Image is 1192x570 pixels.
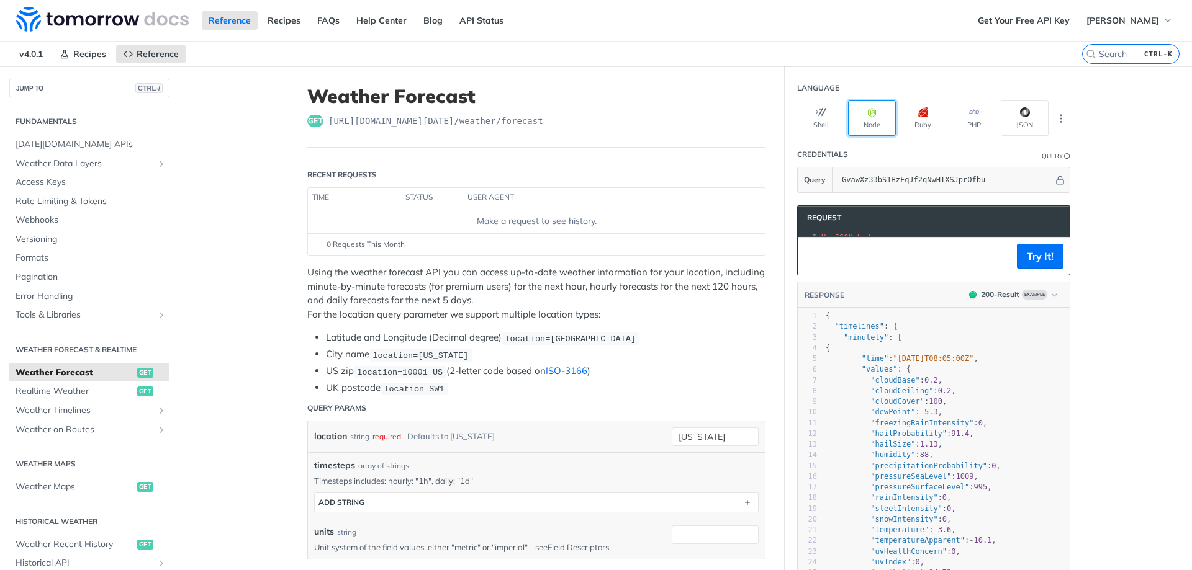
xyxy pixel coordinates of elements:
span: Webhooks [16,214,166,226]
span: : { [826,365,911,373]
span: "time" [862,354,888,363]
a: Access Keys [9,173,169,192]
div: QueryInformation [1042,151,1070,161]
svg: Search [1086,49,1096,59]
a: [DATE][DOMAIN_NAME] APIs [9,135,169,154]
h2: Weather Forecast & realtime [9,344,169,355]
img: Tomorrow.io Weather API Docs [16,7,189,32]
span: 100 [929,397,942,406]
div: string [337,527,356,538]
span: "values" [862,365,898,373]
span: get [307,115,323,127]
button: Node [848,100,896,136]
span: No [821,233,830,242]
li: City name [326,347,765,362]
p: Using the weather forecast API you can access up-to-date weather information for your location, i... [307,265,765,321]
span: - [920,407,924,416]
button: Show subpages for Weather on Routes [156,425,166,435]
span: Rate Limiting & Tokens [16,195,166,208]
div: 4 [798,343,817,354]
button: JUMP TOCTRL-/ [9,79,169,97]
div: required [372,427,401,445]
span: : , [826,504,956,513]
div: 8 [798,386,817,396]
button: RESPONSE [804,289,845,301]
button: Show subpages for Weather Data Layers [156,159,166,169]
span: "precipitationProbability" [870,461,987,470]
span: "timelines" [834,322,883,331]
a: FAQs [310,11,346,30]
span: : , [826,515,951,523]
div: 15 [798,461,817,471]
div: Defaults to [US_STATE] [407,427,495,445]
span: : , [826,429,974,438]
span: 0 [951,547,955,556]
span: get [137,368,153,378]
span: : , [826,558,924,566]
div: 22 [798,535,817,546]
span: 88 [920,450,929,459]
input: apikey [836,167,1054,192]
div: 200 - Result [981,289,1019,300]
span: : , [826,472,978,481]
span: 0 [942,515,947,523]
button: Query [798,167,833,192]
span: Weather Recent History [16,538,134,551]
div: Language [797,82,839,94]
button: PHP [950,100,998,136]
div: 17 [798,482,817,492]
span: : { [826,322,898,331]
div: 12 [798,429,817,439]
div: 18 [798,492,817,503]
span: 0 Requests This Month [327,239,405,250]
h1: Weather Forecast [307,85,765,107]
div: Recent Requests [307,169,377,180]
span: 5.3 [924,407,938,416]
a: Recipes [261,11,307,30]
span: "uvHealthConcern" [870,547,947,556]
li: UK postcode [326,381,765,395]
div: string [350,427,369,445]
a: Blog [417,11,449,30]
span: : , [826,397,947,406]
div: Make a request to see history. [313,215,760,228]
div: 13 [798,439,817,450]
span: 3.6 [938,525,952,534]
span: Weather on Routes [16,424,153,436]
button: Hide [1054,174,1067,186]
div: 10 [798,407,817,417]
button: Show subpages for Weather Timelines [156,406,166,416]
span: : , [826,536,996,545]
th: user agent [463,188,740,208]
span: Error Handling [16,290,166,303]
a: Weather Data LayersShow subpages for Weather Data Layers [9,154,169,173]
span: get [137,386,153,396]
span: Request [801,212,841,223]
span: 0.2 [924,376,938,385]
div: 7 [798,375,817,386]
span: "sleetIntensity" [870,504,942,513]
p: Unit system of the field values, either "metric" or "imperial" - see [314,541,653,553]
li: Latitude and Longitude (Decimal degree) [326,331,765,345]
span: 0.2 [938,386,952,395]
span: Access Keys [16,176,166,189]
a: ISO-3166 [546,365,587,376]
span: "cloudBase" [870,376,919,385]
span: Versioning [16,233,166,246]
kbd: CTRL-K [1141,48,1176,60]
span: "temperature" [870,525,929,534]
span: - [969,536,973,545]
span: body [857,233,875,242]
span: https://api.tomorrow.io/v4/weather/forecast [328,115,543,127]
div: 21 [798,525,817,535]
a: Realtime Weatherget [9,382,169,401]
a: Reference [202,11,258,30]
span: "rainIntensity" [870,493,937,502]
span: "humidity" [870,450,915,459]
button: Try It! [1017,244,1063,269]
span: Reference [137,48,179,60]
span: "cloudCeiling" [870,386,933,395]
span: location=SW1 [384,384,444,393]
span: : , [826,386,956,395]
span: "cloudCover" [870,397,924,406]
